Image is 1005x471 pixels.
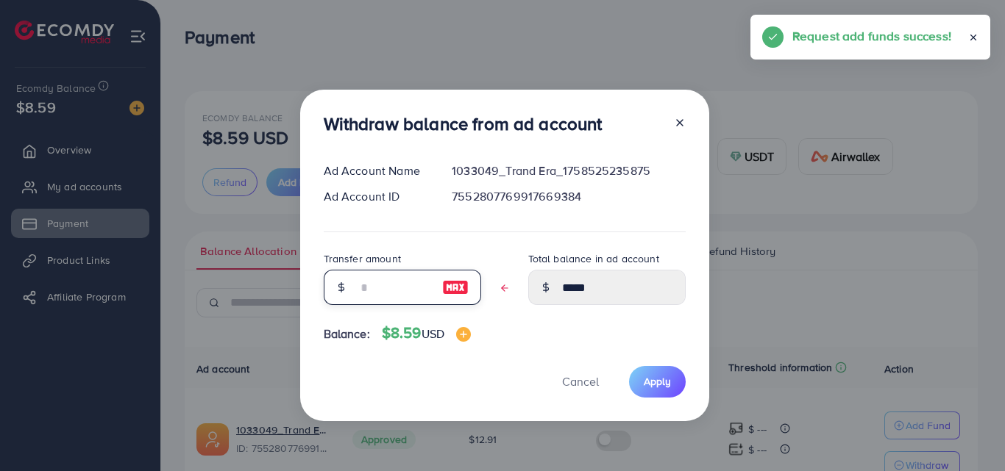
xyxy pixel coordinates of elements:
[324,326,370,342] span: Balance:
[528,251,659,266] label: Total balance in ad account
[440,188,697,205] div: 7552807769917669384
[456,327,471,342] img: image
[324,251,401,266] label: Transfer amount
[312,188,441,205] div: Ad Account ID
[562,373,599,389] span: Cancel
[544,366,617,398] button: Cancel
[629,366,686,398] button: Apply
[942,405,994,460] iframe: Chat
[644,374,671,389] span: Apply
[324,113,603,134] h3: Withdraw balance from ad account
[792,26,951,46] h5: Request add funds success!
[422,326,444,342] span: USD
[440,162,697,179] div: 1033049_Trand Era_1758525235875
[442,278,469,296] img: image
[312,162,441,179] div: Ad Account Name
[382,324,471,342] h4: $8.59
